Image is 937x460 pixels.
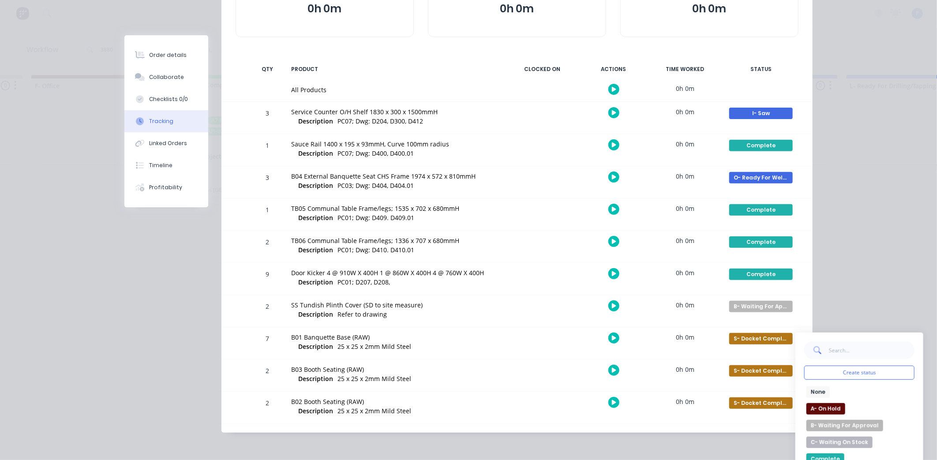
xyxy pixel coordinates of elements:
[337,181,414,190] span: PC03; Dwg: D404, D404.01
[652,60,718,79] div: TIME WORKED
[254,296,281,327] div: 2
[652,327,718,347] div: 0h 0m
[291,236,498,245] div: TB06 Communal Table Frame/legs; 1336 x 707 x 680mmH
[291,300,498,310] div: SS Tundish Plinth Cover (SD to site measure)
[149,139,187,147] div: Linked Orders
[149,183,182,191] div: Profitability
[652,392,718,411] div: 0h 0m
[254,329,281,359] div: 7
[149,117,173,125] div: Tracking
[729,107,793,120] button: I- Saw
[149,73,184,81] div: Collaborate
[337,407,411,415] span: 25 x 25 x 2mm Mild Steel
[337,213,414,222] span: PC01; Dwg: D409. D409.01
[729,108,793,119] div: I- Saw
[581,60,647,79] div: ACTIONS
[124,66,208,88] button: Collaborate
[291,172,498,181] div: B04 External Banquette Seat CHS Frame 1974 x 572 x 810mmH
[291,107,498,116] div: Service Counter O/H Shelf 1830 x 300 x 1500mmH
[806,386,830,398] button: None
[124,176,208,198] button: Profitability
[298,116,333,126] span: Description
[254,103,281,134] div: 3
[806,403,845,415] button: A- On Hold
[630,0,789,17] button: 0h 0m
[806,437,873,448] button: C- Waiting On Stock
[729,140,793,151] div: Complete
[254,264,281,295] div: 9
[729,365,793,377] button: S- Docket Completed
[804,366,915,380] button: Create status
[254,393,281,423] div: 2
[124,154,208,176] button: Timeline
[729,397,793,409] div: S- Docket Completed
[652,263,718,283] div: 0h 0m
[729,204,793,216] button: Complete
[291,204,498,213] div: TB05 Communal Table Frame/legs; 1535 x 702 x 680mmH
[149,161,172,169] div: Timeline
[729,300,793,313] button: B- Waiting For Approval
[729,268,793,280] button: Complete
[652,198,718,218] div: 0h 0m
[254,200,281,230] div: 1
[298,149,333,158] span: Description
[298,310,333,319] span: Description
[291,268,498,277] div: Door Kicker 4 @ 910W X 400H 1 @ 860W X 400H 4 @ 760W X 400H
[729,172,793,184] button: O- Ready For Welding
[124,110,208,132] button: Tracking
[729,139,793,152] button: Complete
[298,181,333,190] span: Description
[652,231,718,251] div: 0h 0m
[337,246,414,254] span: PC01; Dwg: D410. D410.01
[828,341,915,359] input: Search...
[729,301,793,312] div: B- Waiting For Approval
[337,310,387,318] span: Refer to drawing
[298,277,333,287] span: Description
[723,60,798,79] div: STATUS
[729,236,793,248] button: Complete
[337,117,423,125] span: PC07; Dwg: D204, D300, D412
[729,333,793,345] button: S- Docket Completed
[291,139,498,149] div: Sauce Rail 1400 x 195 x 93mmH, Curve 100mm radius
[291,365,498,374] div: B03 Booth Seating (RAW)
[254,168,281,198] div: 3
[149,95,188,103] div: Checklists 0/0
[254,60,281,79] div: QTY
[124,132,208,154] button: Linked Orders
[337,278,390,286] span: PC01; D207, D208,
[298,342,333,351] span: Description
[245,0,405,17] button: 0h 0m
[286,60,504,79] div: PRODUCT
[437,0,597,17] button: 0h 0m
[254,361,281,391] div: 2
[291,333,498,342] div: B01 Banquette Base (RAW)
[298,374,333,383] span: Description
[729,397,793,409] button: S- Docket Completed
[254,232,281,262] div: 2
[298,213,333,222] span: Description
[652,134,718,154] div: 0h 0m
[298,245,333,254] span: Description
[652,359,718,379] div: 0h 0m
[729,269,793,280] div: Complete
[652,166,718,186] div: 0h 0m
[337,149,414,157] span: PC07; Dwg: D400, D400.01
[509,60,575,79] div: CLOCKED ON
[337,374,411,383] span: 25 x 25 x 2mm Mild Steel
[254,135,281,166] div: 1
[149,51,187,59] div: Order details
[806,420,883,431] button: B- Waiting For Approval
[652,102,718,122] div: 0h 0m
[124,88,208,110] button: Checklists 0/0
[337,342,411,351] span: 25 x 25 x 2mm Mild Steel
[291,85,498,94] div: All Products
[124,44,208,66] button: Order details
[291,397,498,406] div: B02 Booth Seating (RAW)
[298,406,333,415] span: Description
[652,295,718,315] div: 0h 0m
